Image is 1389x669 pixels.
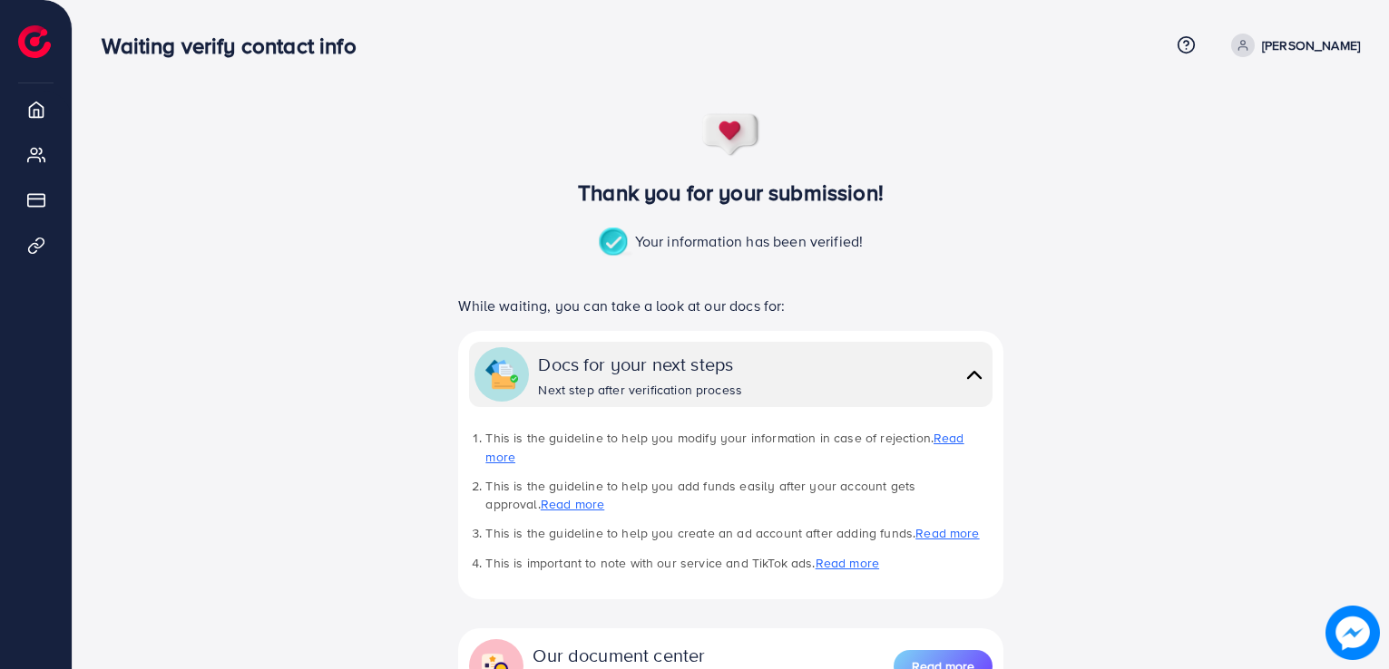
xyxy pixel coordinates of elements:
[485,429,992,466] li: This is the guideline to help you modify your information in case of rejection.
[962,362,987,388] img: collapse
[533,642,807,668] div: Our document center
[541,495,604,513] a: Read more
[1262,34,1360,56] p: [PERSON_NAME]
[701,112,761,158] img: success
[428,179,1033,206] h3: Thank you for your submission!
[1224,34,1360,57] a: [PERSON_NAME]
[458,295,1003,316] p: While waiting, you can take a look at our docs for:
[538,351,742,377] div: Docs for your next steps
[485,358,518,391] img: collapse
[18,25,51,58] img: logo
[915,524,979,542] a: Read more
[599,228,635,258] img: success
[816,554,879,572] a: Read more
[485,524,992,542] li: This is the guideline to help you create an ad account after adding funds.
[102,33,370,59] h3: Waiting verify contact info
[485,554,992,572] li: This is important to note with our service and TikTok ads.
[1325,606,1380,660] img: image
[485,477,992,514] li: This is the guideline to help you add funds easily after your account gets approval.
[485,429,963,465] a: Read more
[599,228,864,258] p: Your information has been verified!
[538,381,742,399] div: Next step after verification process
